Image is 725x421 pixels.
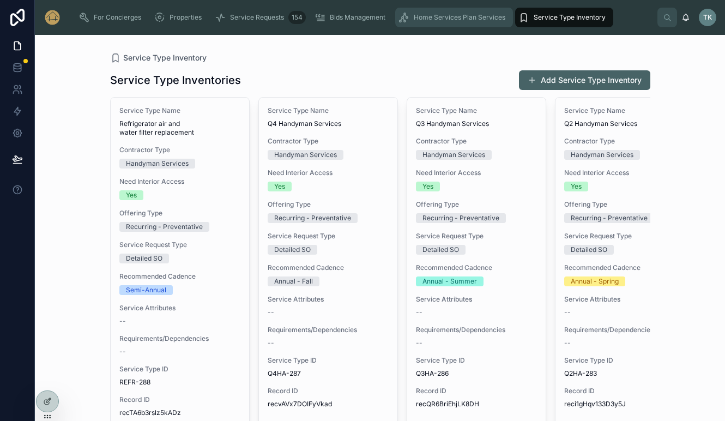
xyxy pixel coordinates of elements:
[571,245,607,255] div: Detailed SO
[268,232,389,240] span: Service Request Type
[119,408,240,417] span: recTA6b3rslz5kADz
[119,395,240,404] span: Record ID
[416,400,537,408] span: recQR6BriEhjLK8DH
[571,182,582,191] div: Yes
[534,13,606,22] span: Service Type Inventory
[564,200,685,209] span: Offering Type
[268,339,274,347] span: --
[416,369,537,378] span: Q3HA-286
[422,182,433,191] div: Yes
[422,213,499,223] div: Recurring - Preventative
[268,119,389,128] span: Q4 Handyman Services
[268,200,389,209] span: Offering Type
[268,369,389,378] span: Q4HA-287
[564,295,685,304] span: Service Attributes
[119,106,240,115] span: Service Type Name
[268,308,274,317] span: --
[119,272,240,281] span: Recommended Cadence
[416,119,537,128] span: Q3 Handyman Services
[268,326,389,334] span: Requirements/Dependencies
[119,378,240,387] span: REFR-288
[571,276,619,286] div: Annual - Spring
[519,70,650,90] button: Add Service Type Inventory
[564,339,571,347] span: --
[151,8,209,27] a: Properties
[571,150,633,160] div: Handyman Services
[119,365,240,374] span: Service Type ID
[416,232,537,240] span: Service Request Type
[119,304,240,312] span: Service Attributes
[416,326,537,334] span: Requirements/Dependencies
[126,254,162,263] div: Detailed SO
[119,347,126,356] span: --
[416,295,537,304] span: Service Attributes
[123,52,207,63] span: Service Type Inventory
[416,169,537,177] span: Need Interior Access
[126,222,203,232] div: Recurring - Preventative
[119,119,240,137] span: Refrigerator air and water filter replacement
[422,276,477,286] div: Annual - Summer
[94,13,141,22] span: For Concierges
[268,356,389,365] span: Service Type ID
[110,52,207,63] a: Service Type Inventory
[75,8,149,27] a: For Concierges
[564,387,685,395] span: Record ID
[119,146,240,154] span: Contractor Type
[416,339,422,347] span: --
[564,137,685,146] span: Contractor Type
[416,263,537,272] span: Recommended Cadence
[268,387,389,395] span: Record ID
[70,5,657,29] div: scrollable content
[564,263,685,272] span: Recommended Cadence
[268,137,389,146] span: Contractor Type
[274,213,351,223] div: Recurring - Preventative
[422,245,459,255] div: Detailed SO
[564,400,685,408] span: reci1gHqv133D3y5J
[564,356,685,365] span: Service Type ID
[230,13,284,22] span: Service Requests
[564,308,571,317] span: --
[110,73,241,88] h1: Service Type Inventories
[212,8,309,27] a: Service Requests154
[126,285,166,295] div: Semi-Annual
[564,369,685,378] span: Q2HA-283
[414,13,505,22] span: Home Services Plan Services
[119,177,240,186] span: Need Interior Access
[268,106,389,115] span: Service Type Name
[288,11,306,24] div: 154
[422,150,485,160] div: Handyman Services
[119,317,126,326] span: --
[274,182,285,191] div: Yes
[564,326,685,334] span: Requirements/Dependencies
[416,200,537,209] span: Offering Type
[515,8,613,27] a: Service Type Inventory
[395,8,513,27] a: Home Services Plan Services
[126,159,189,169] div: Handyman Services
[571,213,648,223] div: Recurring - Preventative
[564,106,685,115] span: Service Type Name
[416,387,537,395] span: Record ID
[268,400,389,408] span: recvAVx7DOIFyVkad
[416,356,537,365] span: Service Type ID
[564,119,685,128] span: Q2 Handyman Services
[274,276,313,286] div: Annual - Fall
[268,169,389,177] span: Need Interior Access
[126,190,137,200] div: Yes
[330,13,385,22] span: Bids Management
[416,308,422,317] span: --
[311,8,393,27] a: Bids Management
[274,245,311,255] div: Detailed SO
[44,9,61,26] img: App logo
[170,13,202,22] span: Properties
[416,106,537,115] span: Service Type Name
[119,240,240,249] span: Service Request Type
[268,295,389,304] span: Service Attributes
[274,150,337,160] div: Handyman Services
[119,334,240,343] span: Requirements/Dependencies
[416,137,537,146] span: Contractor Type
[119,209,240,218] span: Offering Type
[268,263,389,272] span: Recommended Cadence
[564,232,685,240] span: Service Request Type
[703,13,712,22] span: TK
